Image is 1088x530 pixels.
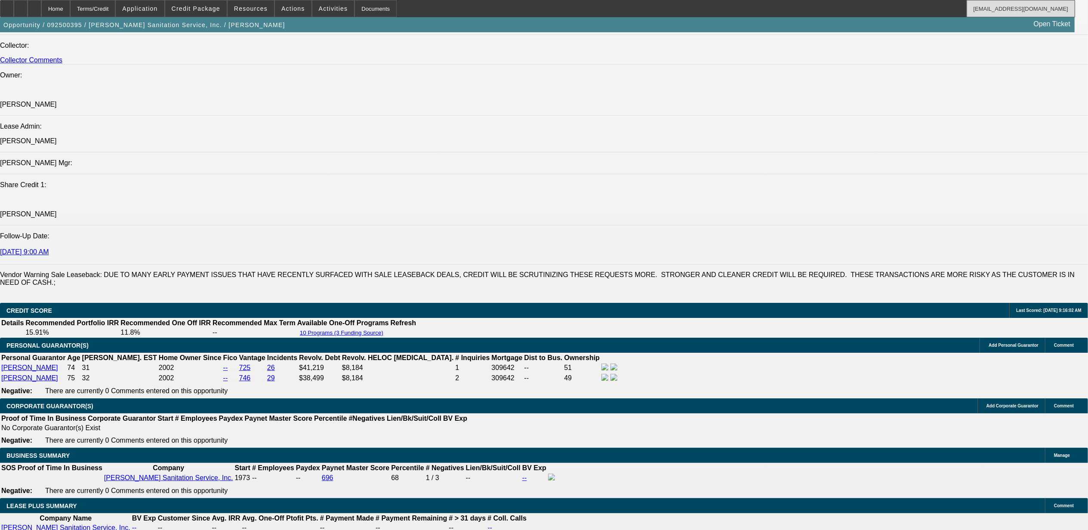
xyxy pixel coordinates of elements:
a: 696 [322,474,333,481]
span: PERSONAL GUARANTOR(S) [6,342,89,349]
b: Incidents [267,354,297,361]
span: CORPORATE GUARANTOR(S) [6,403,93,410]
td: $8,184 [342,363,454,373]
a: Open Ticket [1030,17,1074,31]
td: 1 [455,363,490,373]
a: -- [223,364,228,371]
span: Actions [281,5,305,12]
th: Proof of Time In Business [1,414,86,423]
td: 51 [564,363,600,373]
img: linkedin-icon.png [610,374,617,381]
td: -- [465,473,521,483]
img: facebook-icon.png [601,364,608,370]
button: Activities [312,0,354,17]
b: # Employees [175,415,217,422]
button: Resources [228,0,274,17]
b: #Negatives [349,415,385,422]
span: There are currently 0 Comments entered on this opportunity [45,487,228,494]
b: Start [235,464,250,471]
b: Personal Guarantor [1,354,65,361]
span: BUSINESS SUMMARY [6,452,70,459]
td: 15.91% [25,328,119,337]
b: Negative: [1,487,32,494]
b: # Coll. Calls [487,515,527,522]
td: 49 [564,373,600,383]
a: [PERSON_NAME] Sanitation Service, Inc. [104,474,233,481]
b: Negative: [1,387,32,394]
b: Fico [223,354,237,361]
b: [PERSON_NAME]. EST [82,354,157,361]
span: Add Corporate Guarantor [986,404,1039,408]
td: -- [524,363,563,373]
a: 29 [267,374,275,382]
span: -- [252,474,257,481]
button: Actions [275,0,311,17]
td: 31 [82,363,157,373]
td: No Corporate Guarantor(s) Exist [1,424,471,432]
b: Negative: [1,437,32,444]
span: Activities [319,5,348,12]
td: 32 [82,373,157,383]
b: Revolv. HELOC [MEDICAL_DATA]. [342,354,454,361]
b: Start [157,415,173,422]
b: Dist to Bus. [524,354,563,361]
b: # Negatives [426,464,464,471]
td: $8,184 [342,373,454,383]
th: Proof of Time In Business [17,464,103,472]
b: BV Exp [522,464,546,471]
span: Application [122,5,157,12]
span: There are currently 0 Comments entered on this opportunity [45,387,228,394]
a: [PERSON_NAME] [1,374,58,382]
th: Recommended Portfolio IRR [25,319,119,327]
td: 11.8% [120,328,211,337]
b: Paynet Master Score [245,415,312,422]
a: -- [223,374,228,382]
b: BV Exp [132,515,156,522]
b: Customer Since [158,515,210,522]
a: 26 [267,364,275,371]
b: Company [153,464,184,471]
span: Credit Package [172,5,220,12]
td: 1973 [234,473,251,483]
img: facebook-icon.png [548,474,555,481]
span: LEASE PLUS SUMMARY [6,502,77,509]
td: -- [212,328,296,337]
b: Vantage [239,354,265,361]
b: Mortgage [492,354,523,361]
b: Revolv. Debt [299,354,340,361]
span: CREDIT SCORE [6,307,52,314]
div: 68 [391,474,424,482]
td: $38,499 [299,373,341,383]
td: -- [524,373,563,383]
span: Last Scored: [DATE] 9:16:02 AM [1016,308,1082,313]
b: Paydex [296,464,320,471]
td: 74 [67,363,80,373]
span: Comment [1054,404,1074,408]
td: 2 [455,373,490,383]
span: 2002 [159,364,174,371]
b: Paydex [219,415,243,422]
td: 309642 [491,373,523,383]
td: 75 [67,373,80,383]
span: Comment [1054,343,1074,348]
b: Company Name [40,515,92,522]
span: 2002 [159,374,174,382]
button: 10 Programs (3 Funding Source) [297,329,386,336]
b: Home Owner Since [159,354,222,361]
b: # Inquiries [455,354,490,361]
th: SOS [1,464,16,472]
img: linkedin-icon.png [610,364,617,370]
b: # Payment Made [320,515,374,522]
b: # Payment Remaining [376,515,447,522]
th: Recommended One Off IRR [120,319,211,327]
a: -- [522,474,527,481]
a: [PERSON_NAME] [1,364,58,371]
div: 1 / 3 [426,474,464,482]
img: facebook-icon.png [601,374,608,381]
b: Avg. IRR [212,515,240,522]
span: Add Personal Guarantor [989,343,1039,348]
b: BV Exp [443,415,467,422]
span: Manage [1054,453,1070,458]
td: 309642 [491,363,523,373]
th: Refresh [390,319,417,327]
